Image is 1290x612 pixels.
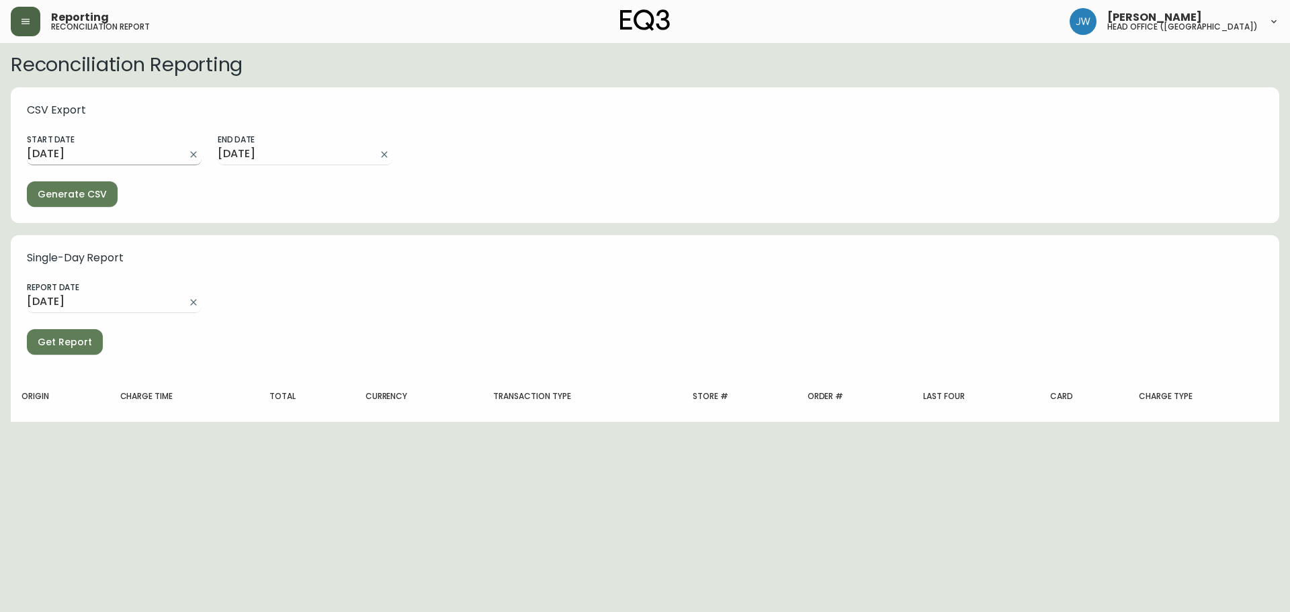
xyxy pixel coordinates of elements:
[27,181,118,207] button: Generate CSV
[482,371,682,422] th: Transaction Type
[682,371,797,422] th: Store #
[27,251,1263,265] h5: Single-Day Report
[38,334,92,351] span: Get Report
[38,186,107,203] span: Generate CSV
[27,103,1263,117] h5: CSV Export
[912,371,1039,422] th: Last Four
[218,144,371,165] input: mm/dd/yyyy
[110,371,259,422] th: Charge Time
[51,12,109,23] span: Reporting
[27,292,180,313] input: mm/dd/yyyy
[1107,23,1258,31] h5: head office ([GEOGRAPHIC_DATA])
[259,371,355,422] th: Total
[27,144,180,165] input: mm/dd/yyyy
[11,371,110,422] th: Origin
[1107,12,1202,23] span: [PERSON_NAME]
[51,23,150,31] h5: reconciliation report
[1128,371,1279,422] th: Charge Type
[11,54,1279,75] h2: Reconciliation Reporting
[620,9,670,31] img: logo
[1039,371,1129,422] th: Card
[27,329,103,355] button: Get Report
[1070,8,1096,35] img: f70929010774c8cbb26556ae233f20e2
[797,371,913,422] th: Order #
[355,371,483,422] th: Currency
